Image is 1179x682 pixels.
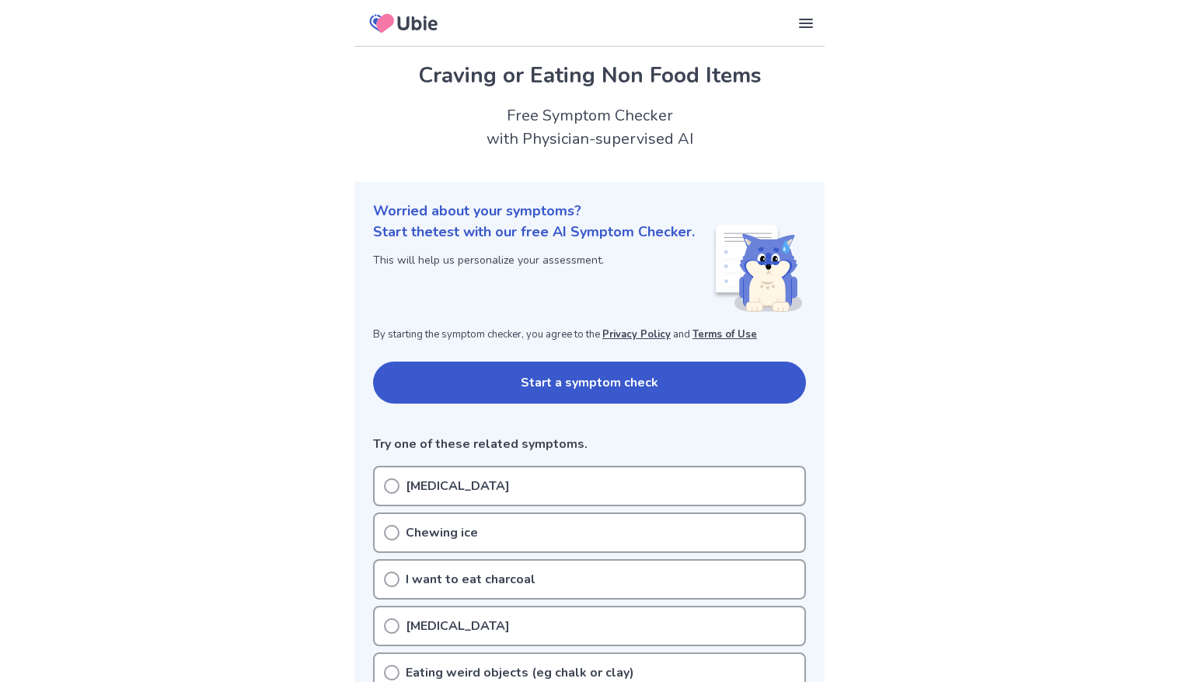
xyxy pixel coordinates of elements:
h2: Free Symptom Checker with Physician-supervised AI [354,104,825,151]
p: By starting the symptom checker, you agree to the and [373,327,806,343]
p: I want to eat charcoal [406,570,535,589]
p: [MEDICAL_DATA] [406,477,510,495]
p: Eating weird objects (eg chalk or clay) [406,663,634,682]
p: Worried about your symptoms? [373,201,806,222]
p: Chewing ice [406,523,478,542]
p: Start the test with our free AI Symptom Checker. [373,222,695,243]
p: This will help us personalize your assessment. [373,252,695,268]
a: Privacy Policy [602,327,671,341]
h1: Craving or Eating Non Food Items [373,59,806,92]
p: Try one of these related symptoms. [373,435,806,453]
button: Start a symptom check [373,362,806,404]
img: Shiba [713,225,803,312]
p: [MEDICAL_DATA] [406,617,510,635]
a: Terms of Use [692,327,757,341]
